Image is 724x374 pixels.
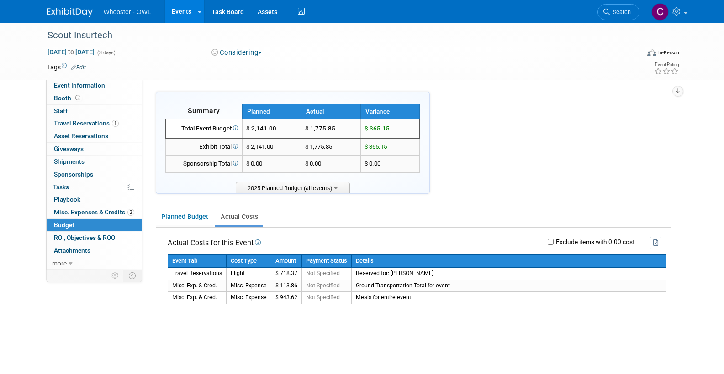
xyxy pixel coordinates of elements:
a: Playbook [47,193,142,206]
a: Staff [47,105,142,117]
span: Summary [188,106,220,115]
span: Whooster - OWL [104,8,151,16]
a: Booth [47,92,142,104]
a: Event Information [47,79,142,92]
td: $ 113.86 [271,280,301,291]
div: Scout Insurtech [44,27,626,44]
td: Reserved for: [PERSON_NAME] [351,268,666,280]
span: Staff [54,107,68,114]
span: Not Specified [306,270,340,276]
th: Actual [301,104,360,119]
span: Attachments [54,247,90,254]
a: Misc. Expenses & Credits2 [47,206,142,218]
th: Amount [271,254,301,268]
td: Toggle Event Tabs [123,270,142,281]
span: Booth not reserved yet [74,94,82,101]
span: Not Specified [306,294,340,301]
span: Search [610,9,631,16]
span: $ 365.15 [365,143,387,150]
td: Misc. Exp. & Cred. [168,292,226,304]
td: $ 943.62 [271,292,301,304]
td: Personalize Event Tab Strip [107,270,123,281]
td: $ 718.37 [271,268,301,280]
a: Edit [71,64,86,71]
td: Flight [226,268,271,280]
span: Travel Reservations [54,119,119,127]
span: 1 [112,120,119,127]
th: Planned [242,104,301,119]
a: Shipments [47,156,142,168]
img: Clare Louise Southcombe [651,3,669,21]
span: $ 0.00 [365,160,380,167]
td: $ 1,775.85 [301,119,360,139]
span: ROI, Objectives & ROO [54,234,115,241]
span: Tasks [53,183,69,191]
span: Playbook [54,196,80,203]
a: ROI, Objectives & ROO [47,232,142,244]
div: Total Event Budget [170,125,238,133]
span: Event Information [54,82,105,89]
span: Budget [54,221,74,229]
td: Tags [47,62,86,72]
img: ExhibitDay [47,8,93,17]
span: 2025 Planned Budget (all events) [236,182,350,193]
label: Exclude items with 0.00 cost [554,239,634,245]
td: Travel Reservations [168,268,226,280]
td: Misc. Expense [226,280,271,291]
td: Misc. Exp. & Cred. [168,280,226,291]
span: $ 0.00 [246,160,262,167]
td: Meals for entire event [351,292,666,304]
th: Variance [360,104,420,119]
a: Giveaways [47,143,142,155]
a: Tasks [47,181,142,193]
th: Event Tab [168,254,226,268]
span: Booth [54,94,82,102]
span: [DATE] [DATE] [47,48,95,56]
a: Sponsorships [47,168,142,181]
a: more [47,257,142,270]
a: Asset Reservations [47,130,142,142]
a: Attachments [47,244,142,257]
span: Shipments [54,158,85,165]
a: Search [597,4,639,20]
div: Sponsorship Total [170,160,238,168]
a: Planned Budget [156,208,213,225]
th: Payment Status [301,254,351,268]
td: Misc. Expense [226,292,271,304]
span: $ 2,141.00 [246,125,276,132]
th: Cost Type [226,254,271,268]
div: Event Rating [654,62,679,67]
div: In-Person [658,49,679,56]
div: Event Format [586,47,680,61]
img: Format-Inperson.png [647,49,656,56]
td: Actual Costs for this Event [168,237,261,249]
span: 2 [127,209,134,216]
button: Considering [208,48,265,57]
a: Budget [47,219,142,231]
span: (3 days) [96,50,116,56]
span: Asset Reservations [54,132,108,140]
td: $ 1,775.85 [301,139,360,156]
span: Misc. Expenses & Credits [54,208,134,216]
span: $ 2,141.00 [246,143,273,150]
span: Not Specified [306,282,340,289]
a: Actual Costs [215,208,263,225]
td: Ground Transportation Total for event [351,280,666,291]
span: $ 365.15 [365,125,390,132]
span: Sponsorships [54,171,93,178]
a: Travel Reservations1 [47,117,142,130]
span: to [67,48,75,56]
span: Giveaways [54,145,84,152]
span: more [52,260,67,267]
td: $ 0.00 [301,156,360,172]
th: Details [351,254,666,268]
div: Exhibit Total [170,143,238,151]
